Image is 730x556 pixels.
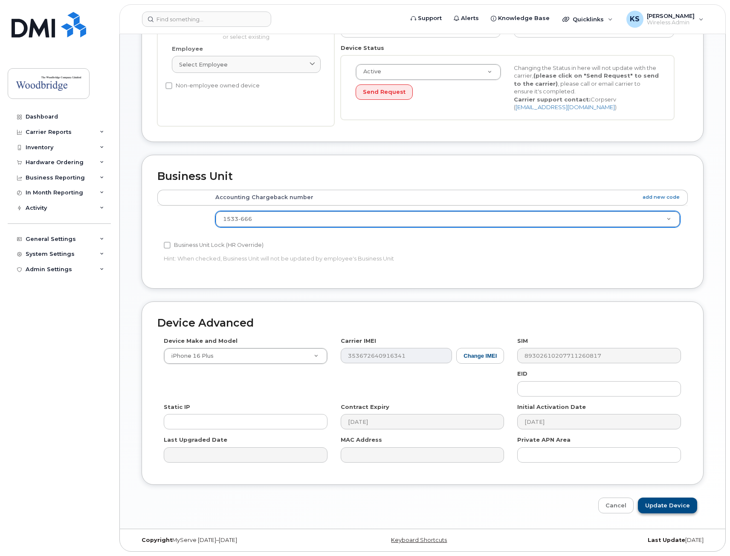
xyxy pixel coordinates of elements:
a: iPhone 16 Plus [164,348,327,364]
h2: Business Unit [157,171,688,182]
label: Contract Expiry [341,403,389,411]
span: Active [358,68,381,75]
label: Business Unit Lock (HR Override) [164,240,264,250]
a: Knowledge Base [485,10,556,27]
a: Cancel [598,498,634,513]
div: Keith Siu [620,11,710,28]
strong: (please click on "Send Request" to send to the carrier) [514,72,659,87]
span: KS [630,14,640,24]
label: Initial Activation Date [517,403,586,411]
p: Hint: When checked, Business Unit will not be updated by employee's Business Unit [164,255,504,263]
span: Quicklinks [573,16,604,23]
button: Change IMEI [456,348,504,364]
div: [DATE] [519,537,710,544]
label: EID [517,370,527,378]
a: 1533-666 [216,211,680,227]
label: Non-employee owned device [165,81,260,91]
span: iPhone 16 Plus [166,352,214,360]
span: [PERSON_NAME] [647,12,695,19]
input: Non-employee owned device [165,82,172,89]
th: Accounting Chargeback number [208,190,688,205]
span: Wireless Admin [647,19,695,26]
p: or select existing [172,33,321,41]
a: Select employee [172,56,321,73]
div: Changing the Status in here will not update with the carrier, , please call or email carrier to e... [507,64,666,111]
a: Support [405,10,448,27]
strong: Copyright [142,537,172,543]
h2: Device Advanced [157,317,688,329]
div: MyServe [DATE]–[DATE] [135,537,327,544]
a: add new code [643,194,680,201]
label: Carrier IMEI [341,337,376,345]
label: MAC Address [341,436,382,444]
span: 1533-666 [223,216,252,222]
strong: Last Update [648,537,685,543]
a: [EMAIL_ADDRESS][DOMAIN_NAME] [516,104,615,110]
a: Alerts [448,10,485,27]
div: Quicklinks [556,11,619,28]
label: Employee [172,45,203,53]
label: Private APN Area [517,436,571,444]
input: Business Unit Lock (HR Override) [164,242,171,249]
input: Update Device [638,498,697,513]
label: Last Upgraded Date [164,436,227,444]
label: SIM [517,337,528,345]
label: Device Status [341,44,384,52]
a: Active [356,64,501,80]
input: Find something... [142,12,271,27]
strong: Carrier support contact: [514,96,591,103]
button: Send Request [356,84,413,100]
span: Alerts [461,14,479,23]
label: Static IP [164,403,190,411]
span: Knowledge Base [498,14,550,23]
label: Device Make and Model [164,337,238,345]
a: Keyboard Shortcuts [391,537,447,543]
span: Support [418,14,442,23]
span: Select employee [179,61,228,69]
